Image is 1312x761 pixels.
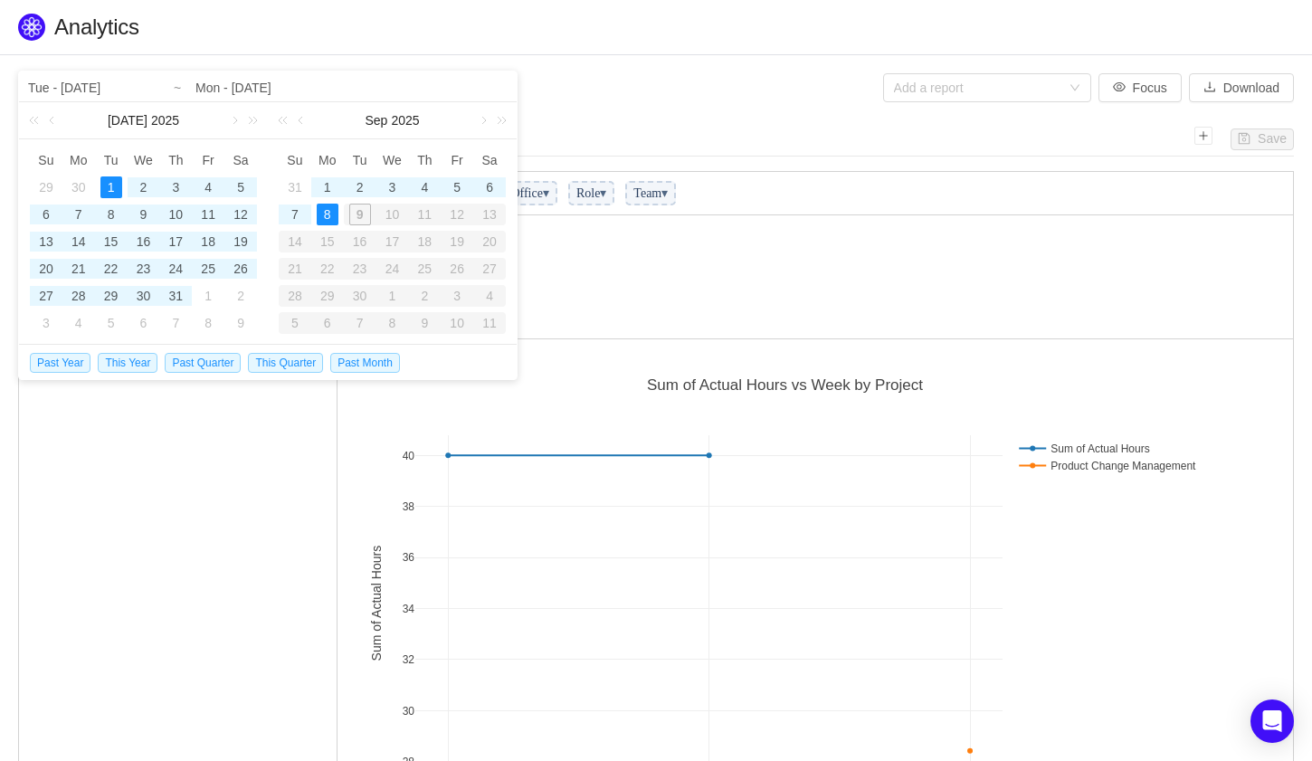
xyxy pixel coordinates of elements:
[62,255,95,282] td: July 21, 2025
[192,228,224,255] td: July 18, 2025
[376,312,409,334] div: 8
[376,147,409,174] th: Wed
[95,174,128,201] td: July 1, 2025
[165,353,241,373] span: Past Quarter
[311,309,344,337] td: October 6, 2025
[344,255,376,282] td: September 23, 2025
[446,176,468,198] div: 5
[441,228,473,255] td: September 19, 2025
[441,282,473,309] td: October 3, 2025
[473,147,506,174] th: Sat
[376,231,409,252] div: 17
[473,152,506,168] span: Sa
[165,176,186,198] div: 3
[224,282,257,309] td: August 2, 2025
[408,174,441,201] td: September 4, 2025
[30,201,62,228] td: July 6, 2025
[128,152,160,168] span: We
[18,14,45,41] img: Quantify
[35,204,57,225] div: 6
[128,228,160,255] td: July 16, 2025
[473,201,506,228] td: September 13, 2025
[376,174,409,201] td: September 3, 2025
[279,312,311,334] div: 5
[279,228,311,255] td: September 14, 2025
[197,312,219,334] div: 8
[95,152,128,168] span: Tu
[408,255,441,282] td: September 25, 2025
[408,309,441,337] td: October 9, 2025
[344,282,376,309] td: September 30, 2025
[279,174,311,201] td: August 31, 2025
[441,258,473,280] div: 26
[197,204,219,225] div: 11
[192,309,224,337] td: August 8, 2025
[165,258,186,280] div: 24
[192,174,224,201] td: July 4, 2025
[344,258,376,280] div: 23
[625,181,676,205] span: Team
[224,152,257,168] span: Sa
[311,285,344,307] div: 29
[408,231,441,252] div: 18
[441,174,473,201] td: September 5, 2025
[30,228,62,255] td: July 13, 2025
[344,231,376,252] div: 16
[230,258,252,280] div: 26
[62,174,95,201] td: June 30, 2025
[95,228,128,255] td: July 15, 2025
[192,201,224,228] td: July 11, 2025
[311,255,344,282] td: September 22, 2025
[30,174,62,201] td: June 29, 2025
[474,102,490,138] a: Next month (PageDown)
[30,152,62,168] span: Su
[35,312,57,334] div: 3
[284,176,306,198] div: 31
[159,282,192,309] td: July 31, 2025
[473,312,506,334] div: 11
[95,255,128,282] td: July 22, 2025
[344,201,376,228] td: September 9, 2025
[238,102,261,138] a: Next year (Control + right)
[1194,127,1212,145] i: icon: plus
[132,176,154,198] div: 2
[95,309,128,337] td: August 5, 2025
[408,282,441,309] td: October 2, 2025
[35,176,57,198] div: 29
[661,186,668,200] span: ▾
[344,174,376,201] td: September 2, 2025
[441,309,473,337] td: October 10, 2025
[317,176,338,198] div: 1
[600,186,606,200] span: ▾
[225,102,242,138] a: Next month (PageDown)
[311,231,344,252] div: 15
[30,255,62,282] td: July 20, 2025
[376,228,409,255] td: September 17, 2025
[274,102,298,138] a: Last year (Control + left)
[376,204,409,225] div: 10
[100,176,122,198] div: 1
[62,201,95,228] td: July 7, 2025
[279,309,311,337] td: October 5, 2025
[441,152,473,168] span: Fr
[159,309,192,337] td: August 7, 2025
[344,285,376,307] div: 30
[284,204,306,225] div: 7
[224,147,257,174] th: Sat
[317,204,338,225] div: 8
[68,312,90,334] div: 4
[311,147,344,174] th: Mon
[230,312,252,334] div: 9
[224,228,257,255] td: July 19, 2025
[311,228,344,255] td: September 15, 2025
[165,285,186,307] div: 31
[279,285,311,307] div: 28
[568,181,614,205] span: Role
[95,147,128,174] th: Tue
[414,176,435,198] div: 4
[132,285,154,307] div: 30
[543,186,549,200] span: ▾
[330,353,400,373] span: Past Month
[473,228,506,255] td: September 20, 2025
[30,282,62,309] td: July 27, 2025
